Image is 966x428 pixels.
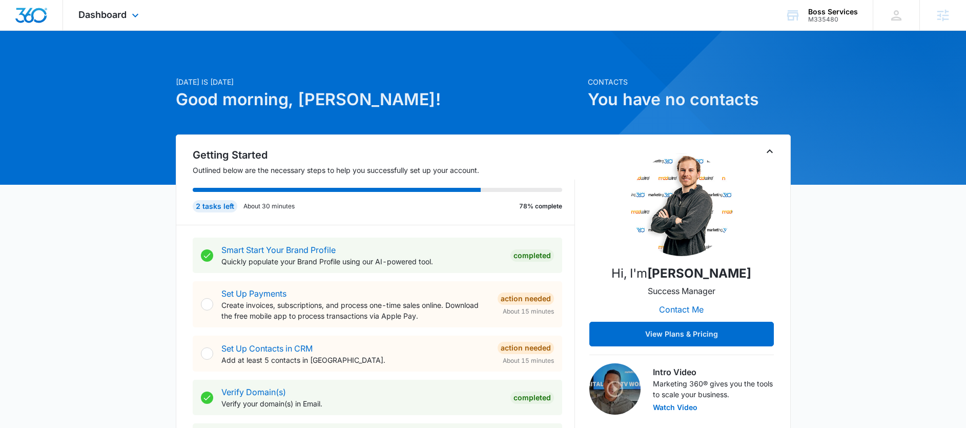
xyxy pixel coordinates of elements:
h1: You have no contacts [588,87,791,112]
div: Completed [510,249,554,262]
p: Verify your domain(s) in Email. [221,398,502,409]
img: Intro Video [589,363,641,415]
span: Dashboard [78,9,127,20]
div: account name [808,8,858,16]
p: Create invoices, subscriptions, and process one-time sales online. Download the free mobile app t... [221,300,489,321]
button: Toggle Collapse [764,145,776,158]
p: 78% complete [519,202,562,211]
div: Completed [510,392,554,404]
p: Marketing 360® gives you the tools to scale your business. [653,378,774,400]
p: Quickly populate your Brand Profile using our AI-powered tool. [221,256,502,267]
a: Verify Domain(s) [221,387,286,397]
div: Action Needed [498,342,554,354]
h1: Good morning, [PERSON_NAME]! [176,87,582,112]
img: Travis Buchanan [630,153,733,256]
strong: [PERSON_NAME] [647,266,751,281]
p: Outlined below are the necessary steps to help you successfully set up your account. [193,165,575,176]
p: Success Manager [648,285,715,297]
a: Set Up Contacts in CRM [221,343,313,354]
p: Add at least 5 contacts in [GEOGRAPHIC_DATA]. [221,355,489,365]
div: account id [808,16,858,23]
button: View Plans & Pricing [589,322,774,346]
h3: Intro Video [653,366,774,378]
button: Contact Me [649,297,714,322]
p: Contacts [588,76,791,87]
p: [DATE] is [DATE] [176,76,582,87]
div: 2 tasks left [193,200,237,212]
p: About 30 minutes [243,202,295,211]
button: Watch Video [653,404,697,411]
a: Smart Start Your Brand Profile [221,245,336,255]
a: Set Up Payments [221,288,286,299]
h2: Getting Started [193,147,575,163]
p: Hi, I'm [611,264,751,283]
span: About 15 minutes [503,356,554,365]
div: Action Needed [498,293,554,305]
span: About 15 minutes [503,307,554,316]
